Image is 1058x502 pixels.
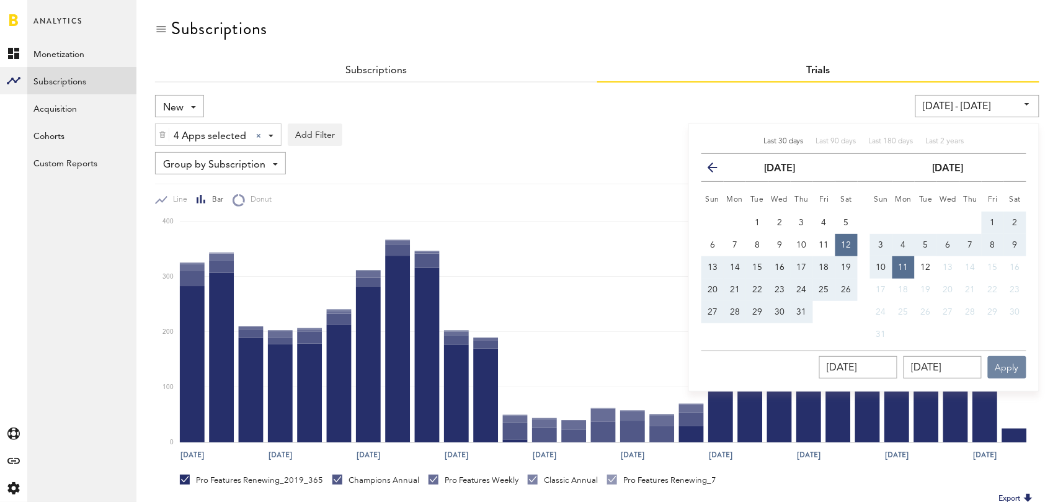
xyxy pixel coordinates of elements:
[901,241,906,249] span: 4
[755,218,760,227] span: 1
[915,234,937,256] button: 5
[162,218,174,225] text: 400
[892,301,915,323] button: 25
[163,97,184,119] span: New
[797,263,807,272] span: 17
[959,256,982,279] button: 14
[159,130,166,139] img: trash_awesome_blue.svg
[27,94,136,122] a: Acquisition
[885,450,909,461] text: [DATE]
[791,256,813,279] button: 17
[819,263,829,272] span: 18
[966,308,976,316] span: 28
[750,196,764,204] small: Tuesday
[797,241,807,249] span: 10
[813,234,835,256] button: 11
[180,475,323,486] div: Pro Features Renewing_2019_365
[892,256,915,279] button: 11
[170,439,174,446] text: 0
[33,14,82,40] span: Analytics
[764,164,795,174] strong: [DATE]
[730,263,740,272] span: 14
[915,301,937,323] button: 26
[1013,218,1018,227] span: 2
[1010,263,1020,272] span: 16
[1004,301,1026,323] button: 30
[874,196,889,204] small: Sunday
[752,263,762,272] span: 15
[896,196,912,204] small: Monday
[708,308,718,316] span: 27
[937,256,959,279] button: 13
[701,256,724,279] button: 13
[709,450,732,461] text: [DATE]
[946,241,951,249] span: 6
[813,279,835,301] button: 25
[777,218,782,227] span: 2
[162,274,174,280] text: 300
[180,450,204,461] text: [DATE]
[844,218,849,227] span: 5
[162,329,174,335] text: 200
[807,66,830,76] a: Trials
[842,285,851,294] span: 26
[870,234,892,256] button: 3
[730,308,740,316] span: 28
[791,212,813,234] button: 3
[966,285,976,294] span: 21
[1004,234,1026,256] button: 9
[988,308,998,316] span: 29
[1004,212,1026,234] button: 2
[701,279,724,301] button: 20
[819,285,829,294] span: 25
[701,234,724,256] button: 6
[933,164,964,174] strong: [DATE]
[174,126,246,147] span: 4 Apps selected
[988,263,998,272] span: 15
[982,256,1004,279] button: 15
[943,308,953,316] span: 27
[167,195,187,205] span: Line
[763,138,804,145] span: Last 30 days
[706,196,720,204] small: Sunday
[943,263,953,272] span: 13
[746,256,768,279] button: 15
[819,196,829,204] small: Friday
[876,330,886,339] span: 31
[921,285,931,294] span: 19
[835,234,858,256] button: 12
[746,301,768,323] button: 29
[171,19,267,38] div: Subscriptions
[1010,308,1020,316] span: 30
[982,234,1004,256] button: 8
[943,285,953,294] span: 20
[799,218,804,227] span: 3
[701,301,724,323] button: 27
[926,138,964,145] span: Last 2 years
[708,285,718,294] span: 20
[708,263,718,272] span: 13
[791,234,813,256] button: 10
[921,308,931,316] span: 26
[819,241,829,249] span: 11
[1013,241,1018,249] span: 9
[245,195,272,205] span: Donut
[876,308,886,316] span: 24
[870,279,892,301] button: 17
[870,301,892,323] button: 24
[1010,285,1020,294] span: 23
[768,212,791,234] button: 2
[162,384,174,390] text: 100
[899,308,909,316] span: 25
[982,279,1004,301] button: 22
[27,149,136,176] a: Custom Reports
[26,9,71,20] span: Support
[988,196,998,204] small: Friday
[775,285,785,294] span: 23
[822,218,827,227] span: 4
[746,212,768,234] button: 1
[724,256,746,279] button: 14
[791,301,813,323] button: 31
[899,263,909,272] span: 11
[746,234,768,256] button: 8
